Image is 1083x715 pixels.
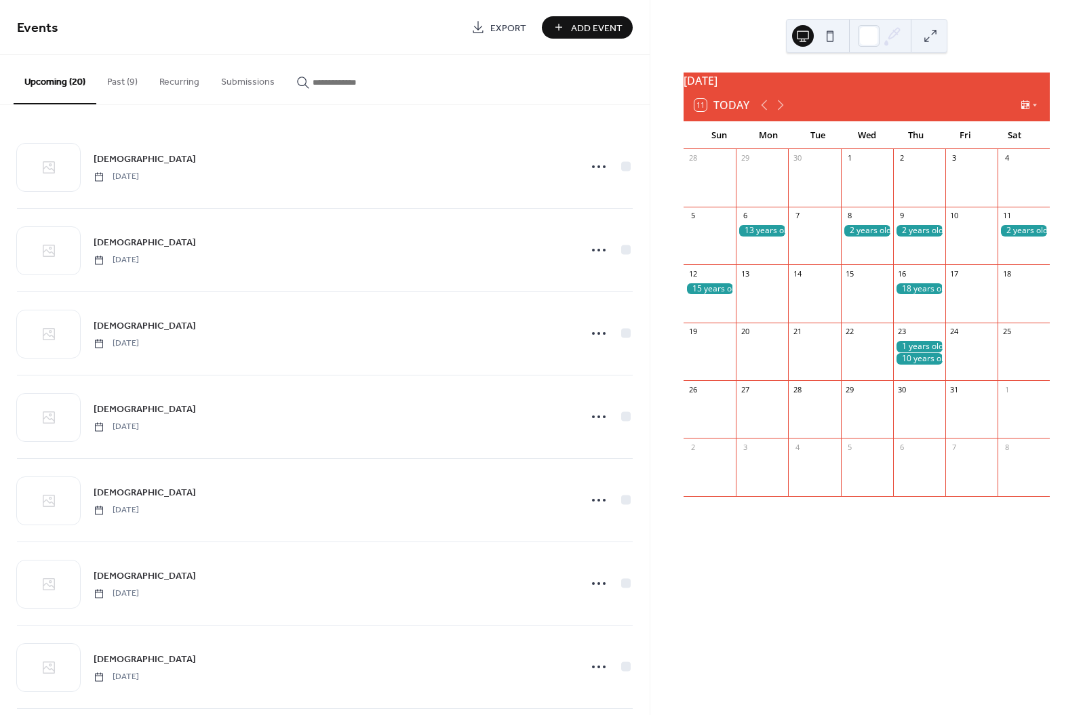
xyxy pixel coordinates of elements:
[94,152,196,167] span: [DEMOGRAPHIC_DATA]
[1002,327,1012,337] div: 25
[490,21,526,35] span: Export
[949,327,960,337] div: 24
[736,225,788,237] div: 13 years old
[893,353,945,365] div: 10 years old
[96,55,149,103] button: Past (9)
[845,153,855,163] div: 1
[1002,384,1012,394] div: 1
[694,122,744,149] div: Sun
[94,236,196,250] span: [DEMOGRAPHIC_DATA]
[740,384,750,394] div: 27
[94,254,139,266] span: [DATE]
[893,283,945,295] div: 18 years old
[1002,442,1012,452] div: 8
[571,21,623,35] span: Add Event
[793,122,842,149] div: Tue
[1002,211,1012,221] div: 11
[897,384,907,394] div: 30
[684,73,1050,89] div: [DATE]
[845,268,855,279] div: 15
[897,153,907,163] div: 2
[897,211,907,221] div: 9
[94,338,139,350] span: [DATE]
[841,225,893,237] div: 2 years old
[94,171,139,183] span: [DATE]
[740,442,750,452] div: 3
[989,122,1039,149] div: Sat
[94,569,196,584] span: [DEMOGRAPHIC_DATA]
[740,153,750,163] div: 29
[94,421,139,433] span: [DATE]
[94,151,196,167] a: [DEMOGRAPHIC_DATA]
[688,211,698,221] div: 5
[897,442,907,452] div: 6
[893,341,945,352] div: 1 years old
[941,122,990,149] div: Fri
[893,225,945,237] div: 2 years old
[94,486,196,500] span: [DEMOGRAPHIC_DATA]
[792,211,802,221] div: 7
[740,268,750,279] div: 13
[688,268,698,279] div: 12
[94,401,196,417] a: [DEMOGRAPHIC_DATA]
[740,211,750,221] div: 6
[842,122,892,149] div: Wed
[1002,153,1012,163] div: 4
[690,96,754,115] button: 11Today
[998,225,1050,237] div: 2 years old
[1002,268,1012,279] div: 18
[792,384,802,394] div: 28
[94,234,196,250] a: [DEMOGRAPHIC_DATA]
[845,211,855,221] div: 8
[94,588,139,600] span: [DATE]
[949,442,960,452] div: 7
[94,403,196,417] span: [DEMOGRAPHIC_DATA]
[94,651,196,667] a: [DEMOGRAPHIC_DATA]
[949,153,960,163] div: 3
[94,319,196,333] span: [DEMOGRAPHIC_DATA]
[744,122,793,149] div: Mon
[845,384,855,394] div: 29
[792,268,802,279] div: 14
[897,268,907,279] div: 16
[210,55,285,103] button: Submissions
[740,327,750,337] div: 20
[684,283,736,295] div: 15 years old
[688,327,698,337] div: 19
[688,384,698,394] div: 26
[949,384,960,394] div: 31
[792,442,802,452] div: 4
[461,16,536,39] a: Export
[845,442,855,452] div: 5
[688,153,698,163] div: 28
[949,211,960,221] div: 10
[17,15,58,41] span: Events
[845,327,855,337] div: 22
[897,327,907,337] div: 23
[94,485,196,500] a: [DEMOGRAPHIC_DATA]
[14,55,96,104] button: Upcoming (20)
[94,653,196,667] span: [DEMOGRAPHIC_DATA]
[149,55,210,103] button: Recurring
[891,122,941,149] div: Thu
[94,568,196,584] a: [DEMOGRAPHIC_DATA]
[94,671,139,683] span: [DATE]
[792,327,802,337] div: 21
[94,318,196,333] a: [DEMOGRAPHIC_DATA]
[542,16,633,39] button: Add Event
[792,153,802,163] div: 30
[949,268,960,279] div: 17
[688,442,698,452] div: 2
[94,504,139,516] span: [DATE]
